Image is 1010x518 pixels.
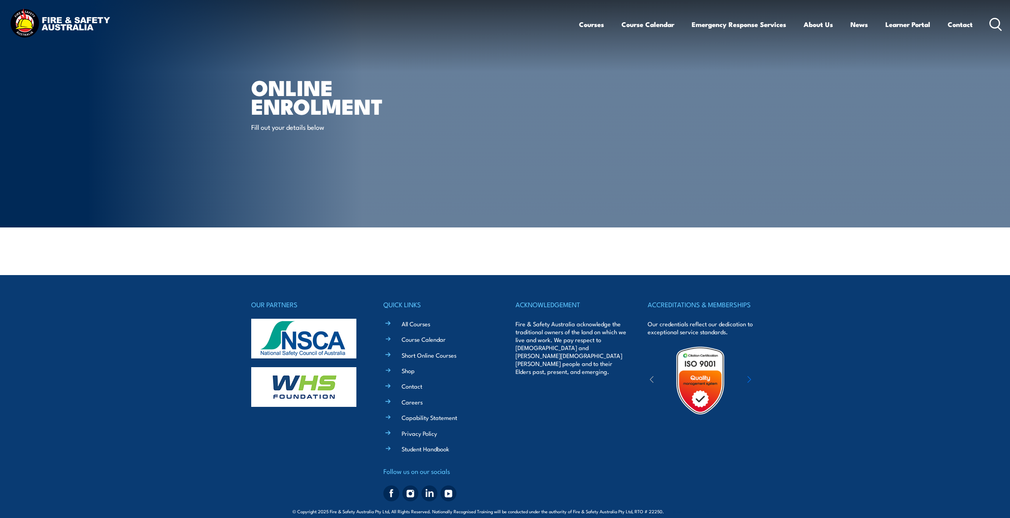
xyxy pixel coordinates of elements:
[383,466,494,477] h4: Follow us on our socials
[673,508,718,514] span: Site:
[402,351,456,359] a: Short Online Courses
[292,507,718,515] span: © Copyright 2025 Fire & Safety Australia Pty Ltd, All Rights Reserved. Nationally Recognised Trai...
[692,14,786,35] a: Emergency Response Services
[948,14,973,35] a: Contact
[402,413,457,422] a: Capability Statement
[251,299,362,310] h4: OUR PARTNERS
[621,14,674,35] a: Course Calendar
[251,78,447,115] h1: Online Enrolment
[402,445,449,453] a: Student Handbook
[251,367,356,407] img: whs-logo-footer
[251,122,396,131] p: Fill out your details below
[516,320,627,376] p: Fire & Safety Australia acknowledge the traditional owners of the land on which we live and work....
[383,299,494,310] h4: QUICK LINKS
[402,429,437,437] a: Privacy Policy
[735,367,804,394] img: ewpa-logo
[402,398,423,406] a: Careers
[579,14,604,35] a: Courses
[402,382,422,390] a: Contact
[648,299,759,310] h4: ACCREDITATIONS & MEMBERSHIPS
[850,14,868,35] a: News
[885,14,930,35] a: Learner Portal
[402,335,446,343] a: Course Calendar
[666,346,735,415] img: Untitled design (19)
[402,320,430,328] a: All Courses
[648,320,759,336] p: Our credentials reflect our dedication to exceptional service standards.
[251,319,356,358] img: nsca-logo-footer
[690,507,718,515] a: KND Digital
[804,14,833,35] a: About Us
[516,299,627,310] h4: ACKNOWLEDGEMENT
[402,366,415,375] a: Shop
